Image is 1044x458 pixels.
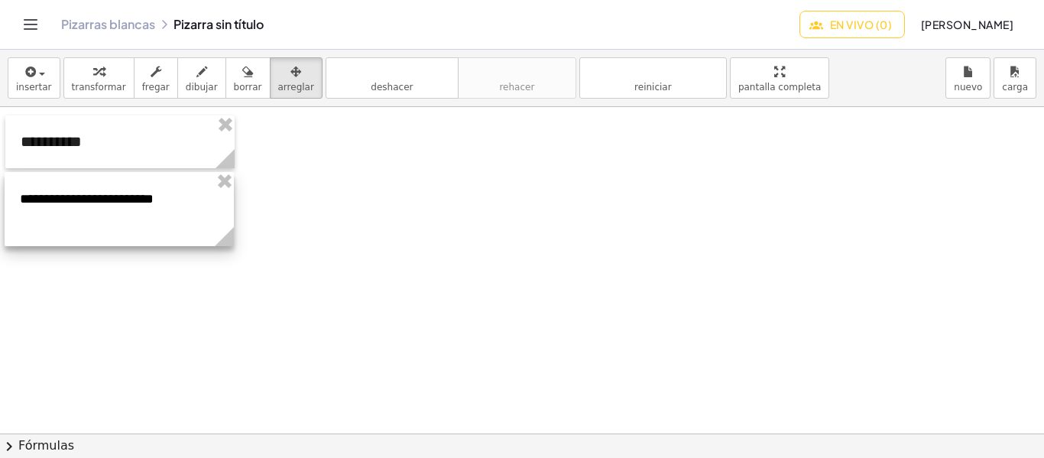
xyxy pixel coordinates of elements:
[334,64,450,79] font: deshacer
[326,57,459,99] button: deshacerdeshacer
[186,82,218,93] font: dibujar
[499,82,534,93] font: rehacer
[908,11,1026,38] button: [PERSON_NAME]
[72,82,126,93] font: transformar
[921,18,1013,31] font: [PERSON_NAME]
[799,11,905,38] button: En vivo (0)
[61,17,155,32] a: Pizarras blancas
[234,82,262,93] font: borrar
[18,12,43,37] button: Cambiar navegación
[278,82,314,93] font: arreglar
[371,82,413,93] font: deshacer
[945,57,991,99] button: nuevo
[18,438,74,453] font: Fórmulas
[588,64,718,79] font: refrescar
[63,57,135,99] button: transformar
[579,57,727,99] button: refrescarreiniciar
[270,57,323,99] button: arreglar
[830,18,892,31] font: En vivo (0)
[177,57,226,99] button: dibujar
[142,82,170,93] font: fregar
[994,57,1036,99] button: carga
[8,57,60,99] button: insertar
[466,64,568,79] font: rehacer
[1002,82,1028,93] font: carga
[954,82,982,93] font: nuevo
[730,57,830,99] button: pantalla completa
[458,57,576,99] button: rehacerrehacer
[134,57,178,99] button: fregar
[634,82,672,93] font: reiniciar
[225,57,271,99] button: borrar
[738,82,822,93] font: pantalla completa
[61,16,155,32] font: Pizarras blancas
[16,82,52,93] font: insertar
